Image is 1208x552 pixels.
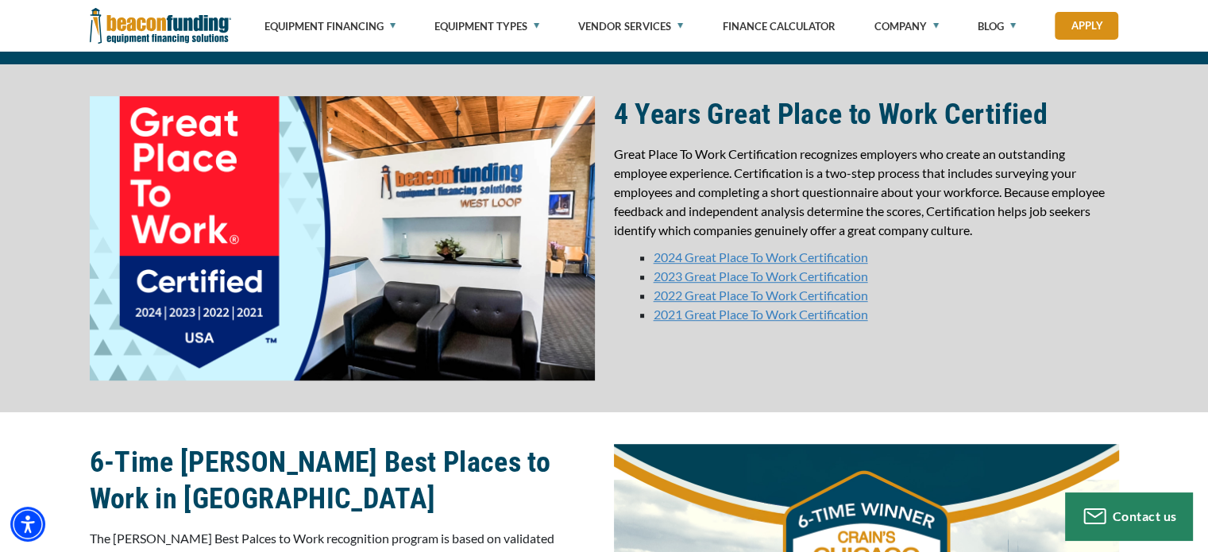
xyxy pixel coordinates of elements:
[90,96,595,380] img: Great Places to work logo with BFC Office image
[1065,492,1192,540] button: Contact us
[1113,508,1177,523] span: Contact us
[1055,12,1118,40] a: Apply
[10,507,45,542] div: Accessibility Menu
[654,288,868,303] a: 2022 Great Place To Work Certification - open in a new tab
[654,307,868,322] a: 2021 Great Place To Work Certification - open in a new tab
[654,268,868,284] a: 2023 Great Place To Work Certification - open in a new tab
[614,145,1119,240] p: Great Place To Work Certification recognizes employers who create an outstanding employee experie...
[90,444,595,517] h2: 6-Time [PERSON_NAME] Best Places to Work in [GEOGRAPHIC_DATA]
[654,249,868,264] a: 2024 Great Place To Work Certification - open in a new tab
[614,96,1119,133] h2: 4 Years Great Place to Work Certified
